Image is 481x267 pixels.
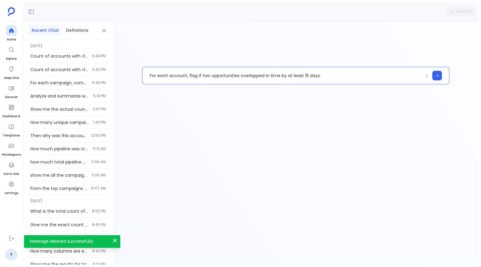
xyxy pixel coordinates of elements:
[92,222,106,227] span: 8:46 PM
[4,64,19,80] a: Deep Dive
[27,195,109,203] span: [DATE]
[91,173,106,178] span: 11:06 AM
[2,102,20,119] a: Dashboard
[90,186,106,191] span: 10:57 AM
[30,67,89,73] span: Count of accounts with ≥10 meetings booked from a campaign in last 90 days, and average deal size...
[93,94,106,98] span: 5:14 PM
[92,54,106,58] span: 6:49 PM
[2,152,21,157] span: PetaReports
[91,133,106,138] span: 12:56 PM
[30,106,89,112] span: Show me the actual count of marketing campaigns launched for each year - I need to see both the y...
[6,56,17,61] span: Explore
[5,179,18,196] a: Settings
[5,191,18,196] span: Settings
[5,249,17,261] a: T
[92,209,106,214] span: 8:55 PM
[30,185,87,191] span: From the top campaigns you just identified, show what share of influenced people booked at least ...
[6,25,17,42] a: Home
[4,160,19,176] a: Data Hub
[93,107,106,112] span: 3:37 PM
[6,37,17,42] span: Home
[30,208,88,214] span: What is the total count of all enabled columns across all tables in the system?
[93,146,106,151] span: 11:13 AM
[3,121,20,138] a: Templates
[30,93,90,99] span: Analyze and summarize won opportunities performance from last 2 quarters Requirements: - Take the...
[30,53,88,59] span: Count of accounts with ≥10 meetings booked from a campaign in last 90 days, and average deal size...
[142,68,422,83] p: For each account, flag if two opportunities overlapped in time by at least 15 days.
[92,80,106,85] span: 5:49 PM
[2,140,21,157] a: PetaReports
[2,114,20,119] span: Dashboard
[4,172,19,176] span: Data Hub
[63,25,92,36] button: Definitions
[30,159,88,165] span: how much total pipeline was created from these campaigns
[91,160,106,164] span: 11:09 AM
[30,238,107,244] p: Message deleted successfully
[3,133,20,138] span: Templates
[92,249,106,253] span: 8:42 PM
[24,235,120,248] div: Message deleted successfully
[6,44,17,61] a: Explore
[93,262,106,267] span: 8:32 PM
[5,83,18,100] a: Discover
[30,248,89,254] span: How many columns are enabled? Show me the list of all enabled columns.
[27,40,109,48] span: [DATE]
[30,119,90,125] span: How many unique campaigns have contacts from accounts with ≥ 3 open opportunities engaged with in...
[30,133,87,139] span: Then why was this account not shown in the first result
[93,120,106,125] span: 1:40 PM
[30,146,89,152] span: How much pipeline was created from these campaigns? Analyze deals and opportunities created by th...
[30,172,88,178] span: show me all the campaigns that originated in the last year and also show me how much pipeline was...
[5,95,18,100] span: Discover
[28,25,63,36] button: Recent Chat
[8,7,15,16] img: petavue logo
[30,80,88,86] span: For each campaign, compute pipeline influenced (sum Closed-Won amount where campaign was first or...
[4,76,19,80] span: Deep Dive
[92,67,106,72] span: 6:42 PM
[30,235,88,241] span: Step 3: Consolidate and present comprehensive view of all new leads from both systems created in ...
[30,222,88,228] span: Give me the exact count of how many enabled columns are fully empty across all tables.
